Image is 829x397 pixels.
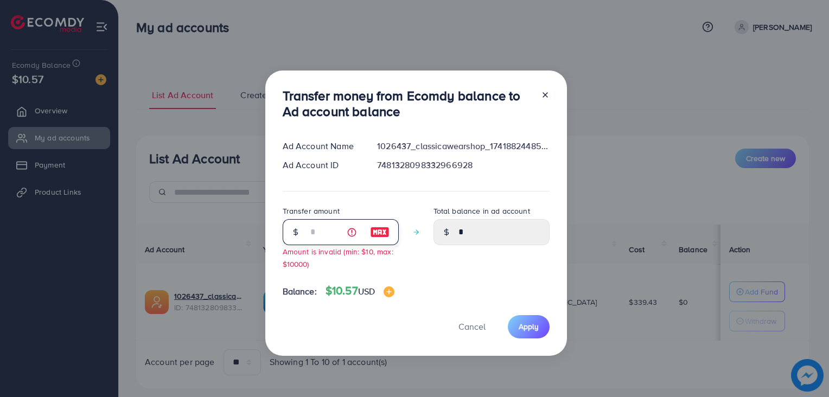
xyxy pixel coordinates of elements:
h3: Transfer money from Ecomdy balance to Ad account balance [283,88,532,119]
div: Ad Account Name [274,140,369,152]
label: Transfer amount [283,206,340,216]
button: Apply [508,315,550,338]
span: Balance: [283,285,317,298]
h4: $10.57 [326,284,394,298]
small: Amount is invalid (min: $10, max: $10000) [283,246,393,269]
span: Cancel [458,321,486,332]
button: Cancel [445,315,499,338]
img: image [384,286,394,297]
div: 1026437_classicawearshop_1741882448534 [368,140,558,152]
div: 7481328098332966928 [368,159,558,171]
span: Apply [519,321,539,332]
span: USD [358,285,375,297]
label: Total balance in ad account [433,206,530,216]
img: image [370,226,390,239]
div: Ad Account ID [274,159,369,171]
